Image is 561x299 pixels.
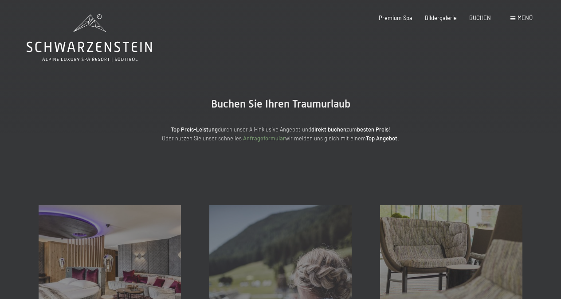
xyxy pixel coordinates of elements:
a: Bildergalerie [425,14,457,21]
strong: Top Preis-Leistung [171,126,218,133]
span: Buchen Sie Ihren Traumurlaub [211,98,350,110]
p: durch unser All-inklusive Angebot und zum ! Oder nutzen Sie unser schnelles wir melden uns gleich... [103,125,458,143]
strong: besten Preis [357,126,388,133]
a: Anfrageformular [243,135,285,142]
span: Menü [518,14,533,21]
strong: Top Angebot. [366,135,399,142]
a: BUCHEN [469,14,491,21]
a: Premium Spa [379,14,412,21]
strong: direkt buchen [311,126,346,133]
